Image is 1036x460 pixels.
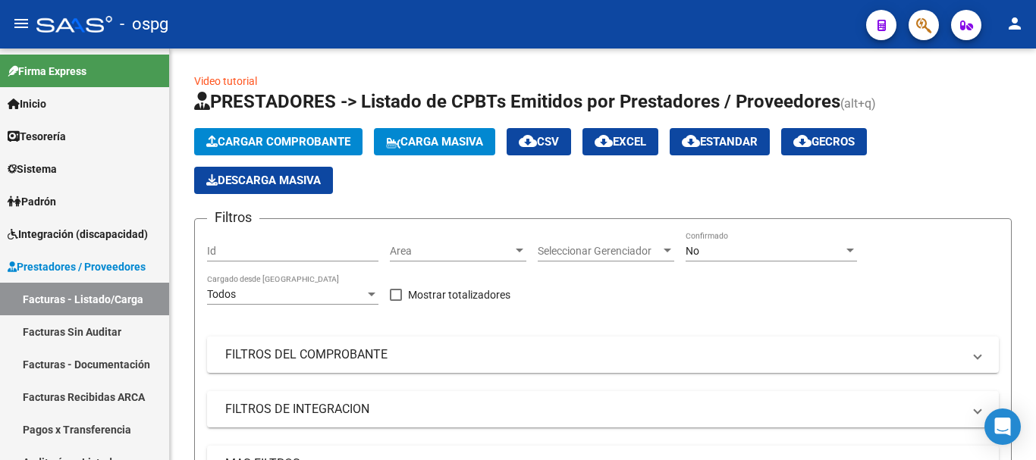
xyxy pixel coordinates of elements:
mat-icon: menu [12,14,30,33]
span: Firma Express [8,63,86,80]
mat-icon: cloud_download [682,132,700,150]
span: Inicio [8,95,46,112]
span: Descarga Masiva [206,174,321,187]
span: Todos [207,288,236,300]
h3: Filtros [207,207,259,228]
span: EXCEL [595,135,646,149]
span: Mostrar totalizadores [408,286,510,304]
span: Sistema [8,161,57,177]
button: Descarga Masiva [194,167,333,194]
span: Prestadores / Proveedores [8,258,146,275]
span: (alt+q) [840,96,876,111]
span: CSV [519,135,559,149]
button: Gecros [781,128,867,155]
button: Estandar [670,128,770,155]
span: Estandar [682,135,758,149]
button: Carga Masiva [374,128,495,155]
mat-expansion-panel-header: FILTROS DEL COMPROBANTE [207,336,999,373]
span: Tesorería [8,128,66,145]
mat-icon: cloud_download [793,132,812,150]
span: Gecros [793,135,855,149]
button: Cargar Comprobante [194,128,363,155]
button: EXCEL [582,128,658,155]
span: No [686,245,699,257]
span: Area [390,245,513,258]
span: - ospg [120,8,168,41]
span: Padrón [8,193,56,210]
div: Open Intercom Messenger [984,408,1021,445]
span: Seleccionar Gerenciador [538,245,661,258]
span: Integración (discapacidad) [8,226,148,243]
span: PRESTADORES -> Listado de CPBTs Emitidos por Prestadores / Proveedores [194,91,840,112]
mat-icon: cloud_download [595,132,613,150]
app-download-masive: Descarga masiva de comprobantes (adjuntos) [194,167,333,194]
span: Carga Masiva [386,135,483,149]
span: Cargar Comprobante [206,135,350,149]
mat-expansion-panel-header: FILTROS DE INTEGRACION [207,391,999,427]
a: Video tutorial [194,75,257,87]
mat-icon: person [1006,14,1024,33]
mat-panel-title: FILTROS DEL COMPROBANTE [225,346,962,363]
mat-icon: cloud_download [519,132,537,150]
mat-panel-title: FILTROS DE INTEGRACION [225,401,962,418]
button: CSV [507,128,571,155]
